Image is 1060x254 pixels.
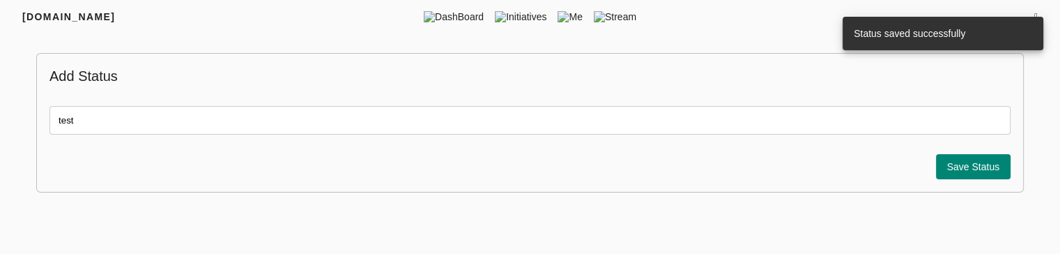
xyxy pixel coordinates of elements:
[588,10,642,24] span: Stream
[594,11,605,22] img: stream.png
[424,11,435,22] img: dashboard.png
[854,28,965,39] span: Status saved successfully
[489,10,552,24] span: Initiatives
[495,11,506,22] img: tic.png
[22,11,115,22] span: [DOMAIN_NAME]
[49,66,1011,87] p: Add Status
[49,106,1011,135] input: Enter Status
[936,154,1011,180] button: Save Status
[947,158,1000,176] span: Save Status
[418,10,489,24] span: DashBoard
[552,10,587,24] span: Me
[558,11,569,22] img: me.png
